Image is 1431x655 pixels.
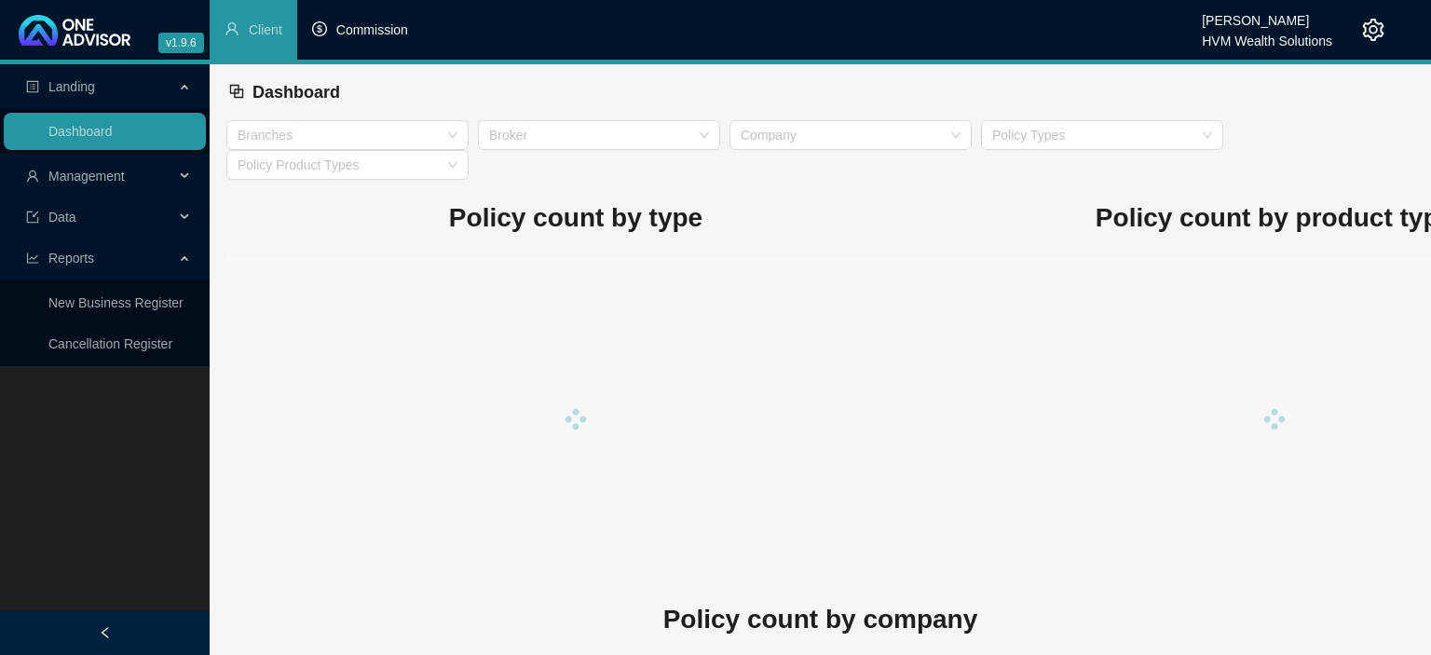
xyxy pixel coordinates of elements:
span: Commission [336,22,408,37]
span: dollar [312,21,327,36]
span: Landing [48,79,95,94]
h1: Policy count by type [226,198,925,239]
span: setting [1362,19,1384,41]
span: Dashboard [252,83,340,102]
img: 2df55531c6924b55f21c4cf5d4484680-logo-light.svg [19,15,130,46]
a: Cancellation Register [48,336,172,351]
span: profile [26,80,39,93]
span: Management [48,169,125,184]
span: Client [249,22,282,37]
span: block [228,83,245,100]
span: Data [48,210,76,225]
a: New Business Register [48,295,184,310]
span: user [26,170,39,183]
span: line-chart [26,252,39,265]
span: Reports [48,251,94,266]
span: v1.9.6 [158,33,204,53]
span: left [99,626,112,639]
span: user [225,21,239,36]
span: import [26,211,39,224]
div: [PERSON_NAME] [1202,5,1332,25]
h1: Policy count by company [226,599,1414,640]
a: Dashboard [48,124,113,139]
div: HVM Wealth Solutions [1202,25,1332,46]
